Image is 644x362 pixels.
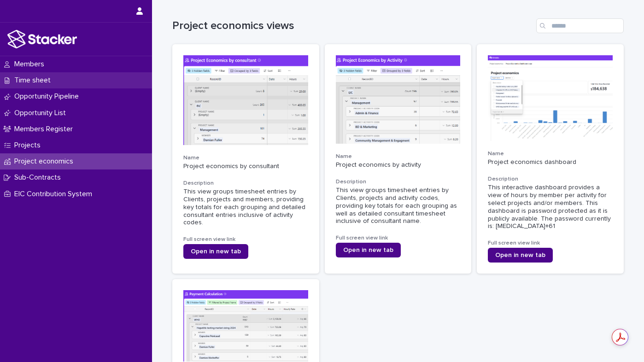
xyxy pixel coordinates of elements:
[172,44,319,274] a: NameProject economics by consultantDescriptionThis view groups timesheet entries by Clients, proj...
[343,247,393,253] span: Open in new tab
[336,153,461,160] h3: Name
[11,157,81,166] p: Project economics
[11,109,73,117] p: Opportunity List
[488,55,613,141] img: ucXRM0SPWIzu0QvueuklgowSEPOoRgxbCDttqddvx1E
[172,19,533,33] h1: Project economics views
[488,184,613,230] div: This interactive dashboard provides a view of hours by member per activity for select projects an...
[183,163,308,170] p: Project economics by consultant
[488,175,613,183] h3: Description
[11,141,48,150] p: Projects
[183,290,308,362] img: xXFwFdZn4u9JR9WGgI4eFLUaNuRHojpGx19-xErULSY
[536,18,624,33] input: Search
[495,252,545,258] span: Open in new tab
[183,154,308,162] h3: Name
[336,234,461,242] h3: Full screen view link
[183,236,308,243] h3: Full screen view link
[488,150,613,158] h3: Name
[11,190,100,199] p: EIC Contribution System
[325,44,472,274] a: NameProject economics by activityDescriptionThis view groups timesheet entries by Clients, projec...
[183,55,308,145] img: Hlv04biQsdKjD2OUzd7Gb5TYUnTeekmNHxEoI4KGH4Q
[336,187,461,225] div: This view groups timesheet entries by Clients, projects and activity codes, providing key totals ...
[477,44,624,274] a: NameProject economics dashboardDescriptionThis interactive dashboard provides a view of hours by ...
[336,55,461,144] img: TOem7oGmmPc8GNgOrhuxLjtIFKHLg9hEqv6LbpoGNRo
[11,76,58,85] p: Time sheet
[11,173,68,182] p: Sub-Contracts
[11,125,80,134] p: Members Register
[336,161,461,169] p: Project economics by activity
[183,244,248,259] a: Open in new tab
[183,180,308,187] h3: Description
[336,243,401,257] a: Open in new tab
[7,30,77,48] img: stacker-logo-white.png
[11,60,52,69] p: Members
[336,178,461,186] h3: Description
[191,248,241,255] span: Open in new tab
[11,92,86,101] p: Opportunity Pipeline
[488,158,613,166] p: Project economics dashboard
[183,188,308,227] div: This view groups timesheet entries by Clients, projects and members, providing key totals for eac...
[488,239,613,247] h3: Full screen view link
[488,248,553,263] a: Open in new tab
